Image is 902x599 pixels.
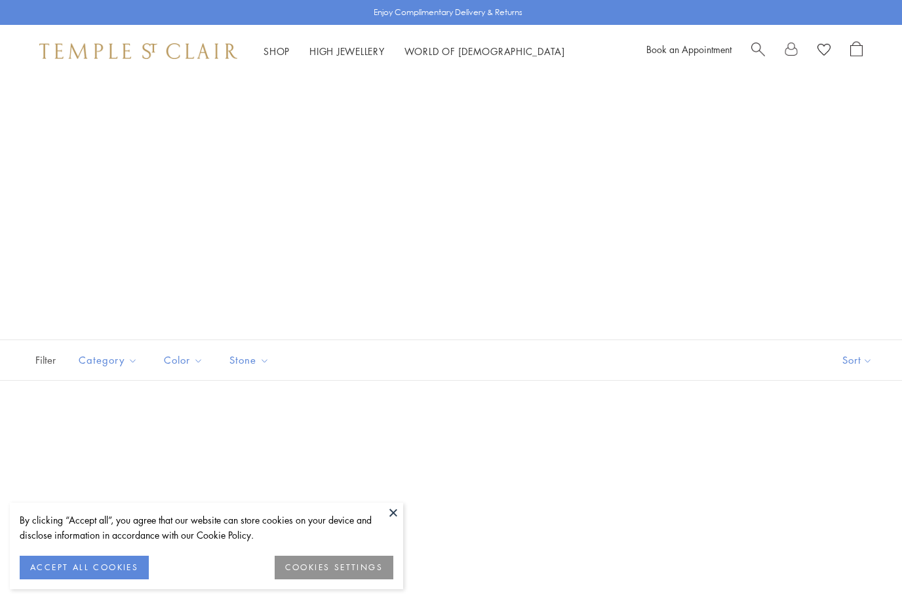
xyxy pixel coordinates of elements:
[223,352,279,368] span: Stone
[836,537,889,586] iframe: Gorgias live chat messenger
[275,556,393,579] button: COOKIES SETTINGS
[817,41,831,61] a: View Wishlist
[264,43,565,60] nav: Main navigation
[69,345,147,375] button: Category
[154,345,213,375] button: Color
[813,340,902,380] button: Show sort by
[751,41,765,61] a: Search
[374,6,522,19] p: Enjoy Complimentary Delivery & Returns
[20,556,149,579] button: ACCEPT ALL COOKIES
[72,352,147,368] span: Category
[220,345,279,375] button: Stone
[20,512,393,543] div: By clicking “Accept all”, you agree that our website can store cookies on your device and disclos...
[850,41,863,61] a: Open Shopping Bag
[39,43,237,59] img: Temple St. Clair
[646,43,732,56] a: Book an Appointment
[264,45,290,58] a: ShopShop
[157,352,213,368] span: Color
[309,45,385,58] a: High JewelleryHigh Jewellery
[404,45,565,58] a: World of [DEMOGRAPHIC_DATA]World of [DEMOGRAPHIC_DATA]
